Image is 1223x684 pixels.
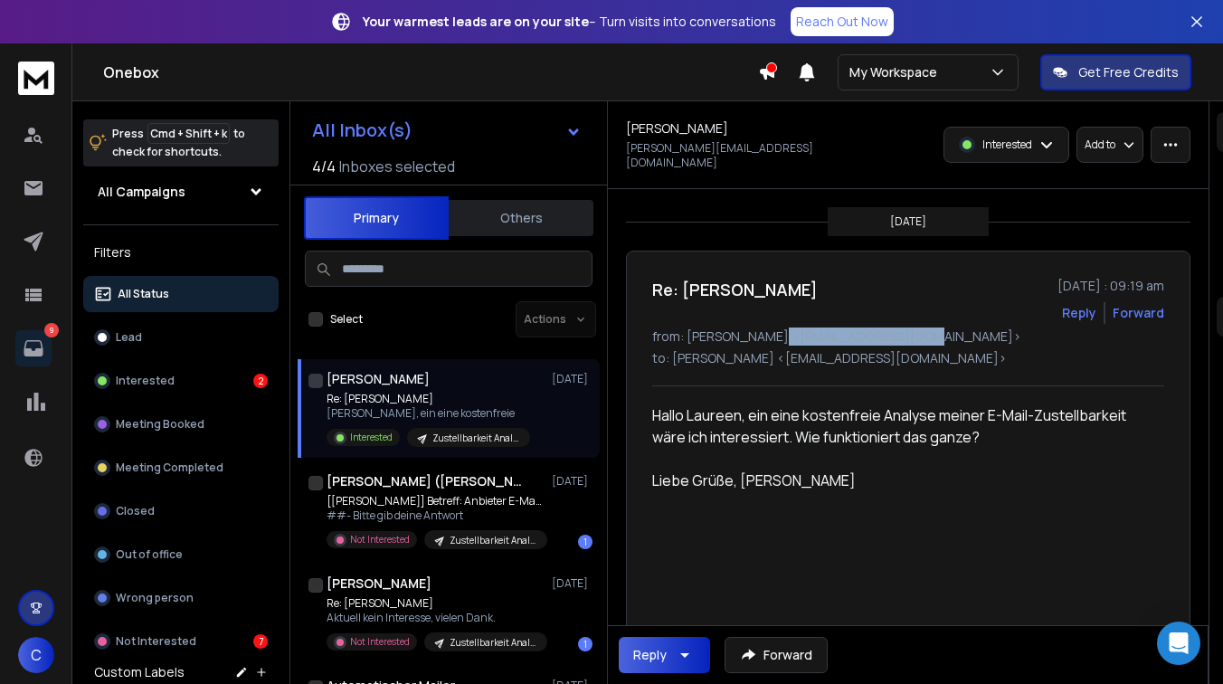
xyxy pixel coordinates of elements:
[796,13,888,31] p: Reach Out Now
[15,330,52,366] a: 9
[116,547,183,562] p: Out of office
[253,374,268,388] div: 2
[44,323,59,337] p: 9
[619,637,710,673] button: Reply
[327,575,431,593] h1: [PERSON_NAME]
[652,328,1164,346] p: from: [PERSON_NAME] <[EMAIL_ADDRESS][DOMAIN_NAME]>
[94,663,185,681] h3: Custom Labels
[83,276,279,312] button: All Status
[626,141,903,170] p: [PERSON_NAME][EMAIL_ADDRESS][DOMAIN_NAME]
[103,62,758,83] h1: Onebox
[116,591,194,605] p: Wrong person
[578,535,593,549] div: 1
[83,174,279,210] button: All Campaigns
[339,156,455,177] h3: Inboxes selected
[552,576,593,591] p: [DATE]
[982,138,1032,152] p: Interested
[18,62,54,95] img: logo
[116,374,175,388] p: Interested
[350,431,393,444] p: Interested
[327,494,544,508] p: [[PERSON_NAME]] Betreff: Anbieter E-Mail-Zustellbarkeit
[1078,63,1179,81] p: Get Free Credits
[83,319,279,356] button: Lead
[725,637,828,673] button: Forward
[298,112,596,148] button: All Inbox(s)
[578,637,593,651] div: 1
[633,646,667,664] div: Reply
[552,372,593,386] p: [DATE]
[112,125,245,161] p: Press to check for shortcuts.
[116,504,155,518] p: Closed
[1113,304,1164,322] div: Forward
[18,637,54,673] button: C
[83,450,279,486] button: Meeting Completed
[116,461,223,475] p: Meeting Completed
[116,634,196,649] p: Not Interested
[791,7,894,36] a: Reach Out Now
[849,63,944,81] p: My Workspace
[327,406,530,421] p: [PERSON_NAME], ein eine kostenfreie
[116,330,142,345] p: Lead
[652,470,1150,491] div: Liebe Grüße, [PERSON_NAME]
[1040,54,1191,90] button: Get Free Credits
[449,198,593,238] button: Others
[147,123,230,144] span: Cmd + Shift + k
[83,240,279,265] h3: Filters
[1085,138,1115,152] p: Add to
[330,312,363,327] label: Select
[327,370,430,388] h1: [PERSON_NAME]
[304,196,449,240] button: Primary
[1157,622,1200,665] div: Open Intercom Messenger
[1057,277,1164,295] p: [DATE] : 09:19 am
[450,636,536,650] p: Zustellbarkeit Analyse
[98,183,185,201] h1: All Campaigns
[327,611,544,625] p: Aktuell kein Interesse, vielen Dank.
[312,156,336,177] span: 4 / 4
[312,121,412,139] h1: All Inbox(s)
[432,432,519,445] p: Zustellbarkeit Analyse
[626,119,728,138] h1: [PERSON_NAME]
[327,596,544,611] p: Re: [PERSON_NAME]
[327,392,530,406] p: Re: [PERSON_NAME]
[552,474,593,489] p: [DATE]
[350,533,410,546] p: Not Interested
[83,363,279,399] button: Interested2
[363,13,589,30] strong: Your warmest leads are on your site
[83,623,279,660] button: Not Interested7
[253,634,268,649] div: 7
[116,417,204,432] p: Meeting Booked
[327,508,544,523] p: ##- Bitte gib deine Antwort
[890,214,926,229] p: [DATE]
[327,472,526,490] h1: [PERSON_NAME] ([PERSON_NAME])
[652,277,818,302] h1: Re: [PERSON_NAME]
[1062,304,1096,322] button: Reply
[350,635,410,649] p: Not Interested
[83,580,279,616] button: Wrong person
[450,534,536,547] p: Zustellbarkeit Analyse
[363,13,776,31] p: – Turn visits into conversations
[83,406,279,442] button: Meeting Booked
[83,493,279,529] button: Closed
[652,349,1164,367] p: to: [PERSON_NAME] <[EMAIL_ADDRESS][DOMAIN_NAME]>
[83,537,279,573] button: Out of office
[118,287,169,301] p: All Status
